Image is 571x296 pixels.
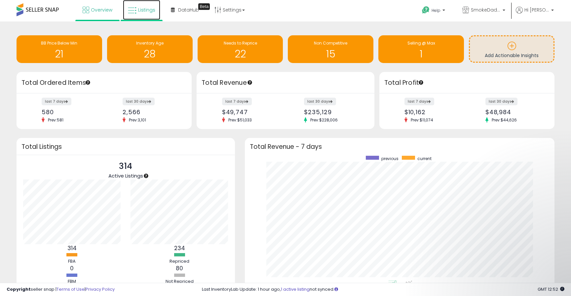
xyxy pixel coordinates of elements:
div: Last InventoryLab Update: 1 hour ago, not synced. [202,286,564,293]
h3: Total Revenue - 7 days [250,144,550,149]
div: Tooltip anchor [85,80,91,85]
a: 1 active listing [281,286,310,292]
div: Tooltip anchor [143,173,149,179]
a: Terms of Use [57,286,85,292]
span: Inventory Age [136,40,164,46]
span: DataHub [178,7,199,13]
span: Active Listings [108,172,143,179]
div: Tooltip anchor [418,80,424,85]
a: Needs to Reprice 22 [198,35,283,63]
h1: 28 [110,49,189,59]
div: Not Repriced [160,279,199,285]
span: BB Price Below Min [41,40,77,46]
i: Get Help [422,6,430,14]
a: Selling @ Max 1 [378,35,464,63]
span: Prev: $44,626 [488,117,520,123]
span: Help [432,8,440,13]
a: Non Competitive 15 [288,35,373,63]
div: Tooltip anchor [247,80,253,85]
a: Inventory Age 28 [107,35,193,63]
span: Needs to Reprice [224,40,257,46]
span: Prev: 581 [45,117,67,123]
span: Prev: 3,101 [126,117,149,123]
div: FBA [52,258,92,265]
i: Click here to read more about un-synced listings. [334,287,338,291]
span: Add Actionable Insights [485,52,539,59]
label: last 7 days [404,98,434,105]
label: last 7 days [42,98,71,105]
div: 580 [42,109,99,115]
span: Hi [PERSON_NAME] [524,7,549,13]
span: 2025-10-6 12:52 GMT [538,286,564,292]
label: last 30 days [123,98,155,105]
div: Repriced [160,258,199,265]
b: 314 [67,244,77,252]
h3: Total Revenue [202,78,369,87]
span: Non Competitive [314,40,347,46]
label: last 30 days [485,98,517,105]
label: last 7 days [222,98,252,105]
span: Overview [91,7,112,13]
a: Privacy Policy [86,286,115,292]
div: $10,162 [404,109,462,115]
h3: Total Listings [21,144,230,149]
h1: 15 [291,49,370,59]
div: $235,129 [304,109,362,115]
b: 0 [70,264,74,272]
span: Selling @ Max [407,40,435,46]
span: current [417,156,432,161]
a: Add Actionable Insights [470,36,553,62]
div: $49,747 [222,109,281,115]
p: 314 [108,160,143,173]
div: $48,984 [485,109,543,115]
h1: 22 [201,49,280,59]
h1: 1 [382,49,461,59]
span: Prev: $51,033 [225,117,255,123]
h3: Total Profit [384,78,550,87]
div: seller snap | | [7,286,115,293]
strong: Copyright [7,286,31,292]
h1: 21 [20,49,99,59]
span: Listings [138,7,155,13]
span: previous [381,156,399,161]
span: Prev: $11,074 [407,117,437,123]
label: last 30 days [304,98,336,105]
b: 80 [176,264,183,272]
a: Hi [PERSON_NAME] [516,7,554,21]
span: Prev: $228,006 [307,117,341,123]
a: Help [417,1,452,21]
div: 2,566 [123,109,180,115]
div: Tooltip anchor [198,3,210,10]
div: FBM [52,279,92,285]
span: SmokeDaddy LLC [471,7,501,13]
b: 234 [174,244,185,252]
h3: Total Ordered Items [21,78,187,87]
a: BB Price Below Min 21 [17,35,102,63]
